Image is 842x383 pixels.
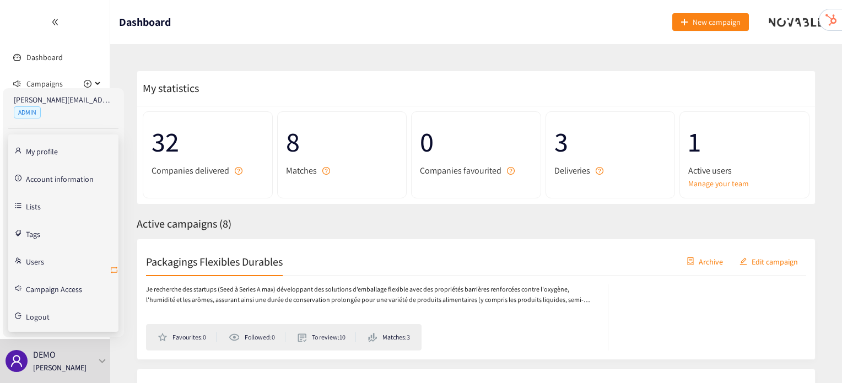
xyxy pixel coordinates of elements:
button: editEdit campaign [731,252,806,270]
span: Deliveries [554,164,590,177]
a: Manage your team [688,177,801,190]
li: Favourites: 0 [158,332,217,342]
span: ADMIN [14,106,41,118]
span: Companies delivered [152,164,229,177]
span: edit [740,257,747,266]
li: To review: 10 [298,332,356,342]
span: 0 [420,120,532,164]
p: [PERSON_NAME] [33,362,87,374]
iframe: Chat Widget [787,330,842,383]
a: Users [26,256,44,266]
span: plus-circle [84,80,91,88]
span: user [10,354,23,368]
span: Logout [26,313,50,321]
p: DEMO [33,348,56,362]
span: New campaign [693,16,741,28]
a: Tags [26,228,40,238]
li: Matches: 3 [368,332,410,342]
button: plusNew campaign [672,13,749,31]
span: double-left [51,18,59,26]
span: logout [15,312,21,319]
a: My profile [26,145,58,155]
span: retweet [110,266,118,276]
a: Dashboard [26,52,63,62]
span: Edit campaign [752,255,798,267]
h2: Packagings Flexibles Durables [146,253,283,269]
span: question-circle [596,167,603,175]
span: Active campaigns ( 8 ) [137,217,231,231]
a: Account information [26,173,94,183]
span: My statistics [137,81,199,95]
span: 32 [152,120,264,164]
span: plus [681,18,688,27]
span: 8 [286,120,398,164]
span: 3 [554,120,667,164]
span: question-circle [507,167,515,175]
span: Companies favourited [420,164,501,177]
span: Active users [688,164,732,177]
a: Lists [26,201,41,211]
span: Matches [286,164,317,177]
a: Campaign Access [26,283,82,293]
span: 1 [688,120,801,164]
li: Followed: 0 [229,332,285,342]
span: Campaigns [26,73,63,95]
span: Archive [699,255,723,267]
span: question-circle [235,167,242,175]
p: [PERSON_NAME][EMAIL_ADDRESS][DOMAIN_NAME] [14,94,113,106]
p: Je recherche des startups (Seed à Series A max) développant des solutions d’emballage flexible av... [146,284,597,305]
a: Packagings Flexibles DurablescontainerArchiveeditEdit campaignJe recherche des startups (Seed à S... [137,239,816,360]
span: question-circle [322,167,330,175]
button: containerArchive [678,252,731,270]
button: retweet [110,262,118,279]
span: sound [13,80,21,88]
span: container [687,257,694,266]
